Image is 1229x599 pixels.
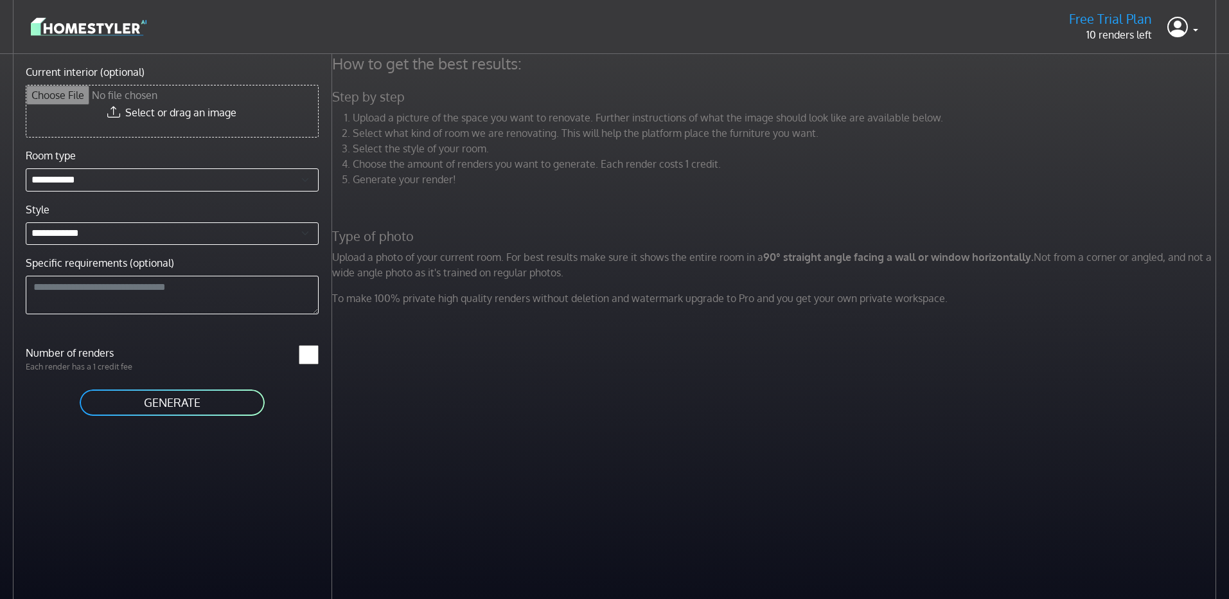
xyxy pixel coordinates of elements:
p: To make 100% private high quality renders without deletion and watermark upgrade to Pro and you g... [324,291,1228,306]
p: Each render has a 1 credit fee [18,361,172,373]
img: logo-3de290ba35641baa71223ecac5eacb59cb85b4c7fdf211dc9aaecaaee71ea2f8.svg [31,15,146,38]
label: Specific requirements (optional) [26,255,174,271]
label: Style [26,202,49,217]
h4: How to get the best results: [324,54,1228,73]
button: GENERATE [78,388,266,417]
li: Select what kind of room we are renovating. This will help the platform place the furniture you w... [353,125,1220,141]
h5: Free Trial Plan [1069,11,1152,27]
label: Room type [26,148,76,163]
strong: 90° straight angle facing a wall or window horizontally. [763,251,1034,264]
li: Generate your render! [353,172,1220,187]
li: Upload a picture of the space you want to renovate. Further instructions of what the image should... [353,110,1220,125]
p: Upload a photo of your current room. For best results make sure it shows the entire room in a Not... [324,249,1228,280]
h5: Step by step [324,89,1228,105]
li: Choose the amount of renders you want to generate. Each render costs 1 credit. [353,156,1220,172]
li: Select the style of your room. [353,141,1220,156]
h5: Type of photo [324,228,1228,244]
label: Current interior (optional) [26,64,145,80]
label: Number of renders [18,345,172,361]
p: 10 renders left [1069,27,1152,42]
